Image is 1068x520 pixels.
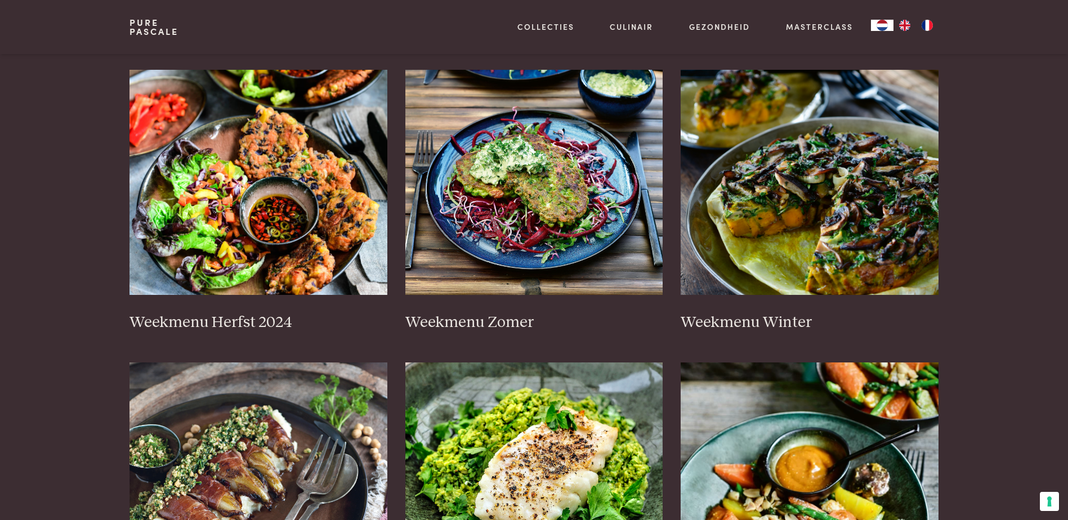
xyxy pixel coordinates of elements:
a: Weekmenu Winter Weekmenu Winter [681,70,939,332]
a: FR [916,20,939,31]
h3: Weekmenu Winter [681,313,939,333]
a: Collecties [517,21,574,33]
a: NL [871,20,893,31]
h3: Weekmenu Herfst 2024 [129,313,387,333]
a: Weekmenu Herfst 2024 Weekmenu Herfst 2024 [129,70,387,332]
ul: Language list [893,20,939,31]
img: Weekmenu Zomer [405,70,663,295]
div: Language [871,20,893,31]
h3: Weekmenu Zomer [405,313,663,333]
a: Gezondheid [689,21,750,33]
a: EN [893,20,916,31]
a: Weekmenu Zomer Weekmenu Zomer [405,70,663,332]
aside: Language selected: Nederlands [871,20,939,31]
img: Weekmenu Winter [681,70,939,295]
a: Culinair [610,21,653,33]
button: Uw voorkeuren voor toestemming voor trackingtechnologieën [1040,492,1059,511]
img: Weekmenu Herfst 2024 [129,70,387,295]
a: PurePascale [129,18,178,36]
a: Masterclass [786,21,853,33]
